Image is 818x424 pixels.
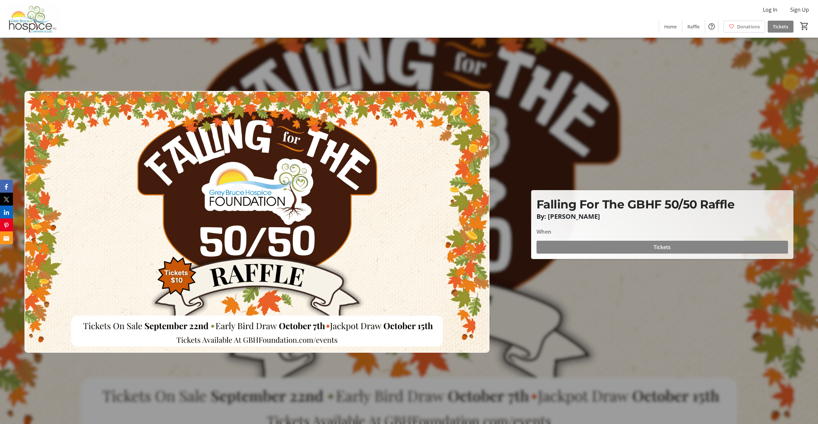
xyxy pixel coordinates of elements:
img: Grey Bruce Hospice's Logo [4,3,61,35]
span: Sign Up [790,6,809,14]
span: Log In [763,6,777,14]
span: Tickets [773,23,788,30]
img: Campaign CTA Media Photo [25,91,489,353]
span: Donations [737,23,760,30]
span: Home [664,23,677,30]
button: Sign Up [785,5,814,15]
a: Raffle [682,21,705,33]
span: Falling For The GBHF 50/50 Raffle [537,197,735,211]
span: Tickets [654,243,671,251]
span: Raffle [687,23,700,30]
p: By: [PERSON_NAME] [537,213,788,220]
button: Help [705,20,718,33]
a: Donations [724,21,765,33]
button: Tickets [537,241,788,254]
button: Cart [799,20,810,32]
a: Home [659,21,682,33]
div: When [537,228,551,236]
a: Tickets [768,21,793,33]
button: Log In [758,5,783,15]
